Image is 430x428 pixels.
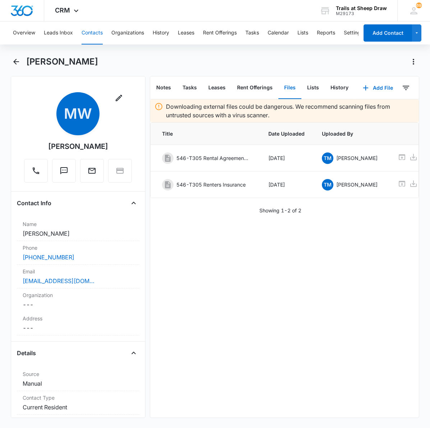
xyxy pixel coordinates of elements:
[178,22,194,44] button: Leases
[336,154,378,162] p: [PERSON_NAME]
[260,145,313,171] td: [DATE]
[23,268,134,275] label: Email
[356,79,400,97] button: Add File
[325,77,354,99] button: History
[23,394,134,401] label: Contact Type
[203,77,231,99] button: Leases
[260,171,313,198] td: [DATE]
[344,22,363,44] button: Settings
[336,5,387,11] div: account name
[176,154,248,162] p: 546-T305 Rental Agreement [DATE]-[DATE]
[23,229,134,238] dd: [PERSON_NAME]
[23,244,134,251] label: Phone
[317,22,335,44] button: Reports
[17,288,139,312] div: Organization---
[17,349,36,357] h4: Details
[24,170,48,176] a: Call
[203,22,237,44] button: Rent Offerings
[82,22,103,44] button: Contacts
[268,130,305,137] span: Date Uploaded
[259,207,301,214] p: Showing 1-2 of 2
[364,24,412,42] button: Add Contact
[23,277,94,285] a: [EMAIL_ADDRESS][DOMAIN_NAME]
[11,56,22,67] button: Back
[336,11,387,16] div: account id
[52,170,76,176] a: Text
[23,370,134,378] label: Source
[322,179,333,191] span: TM
[52,159,76,183] button: Text
[17,199,51,207] h4: Contact Info
[17,265,139,288] div: Email[EMAIL_ADDRESS][DOMAIN_NAME]
[24,159,48,183] button: Call
[176,181,246,188] p: 546-T305 Renters Insurance
[48,141,108,152] div: [PERSON_NAME]
[268,22,289,44] button: Calendar
[278,77,301,99] button: Files
[128,347,139,359] button: Close
[23,324,134,332] dd: ---
[162,130,251,137] span: Title
[23,291,134,299] label: Organization
[23,220,134,228] label: Name
[322,152,333,164] span: TM
[153,22,169,44] button: History
[322,130,380,137] span: Uploaded By
[416,3,422,8] div: notifications count
[231,77,278,99] button: Rent Offerings
[23,315,134,322] label: Address
[17,312,139,335] div: Address---
[44,22,73,44] button: Leads Inbox
[17,241,139,265] div: Phone[PHONE_NUMBER]
[177,77,203,99] button: Tasks
[17,217,139,241] div: Name[PERSON_NAME]
[128,197,139,209] button: Close
[166,102,415,119] p: Downloading external files could be dangerous. We recommend scanning files from untrusted sources...
[13,22,35,44] button: Overview
[56,92,100,135] span: MW
[26,56,98,67] h1: [PERSON_NAME]
[151,77,177,99] button: Notes
[17,367,139,391] div: SourceManual
[111,22,144,44] button: Organizations
[408,56,419,67] button: Actions
[23,300,134,309] dd: ---
[416,3,422,8] span: 69
[400,82,412,94] button: Filters
[23,403,134,411] dd: Current Resident
[23,379,134,388] dd: Manual
[55,6,70,14] span: CRM
[23,253,74,262] a: [PHONE_NUMBER]
[301,77,325,99] button: Lists
[245,22,259,44] button: Tasks
[80,170,104,176] a: Email
[297,22,308,44] button: Lists
[80,159,104,183] button: Email
[17,391,139,415] div: Contact TypeCurrent Resident
[336,181,378,188] p: [PERSON_NAME]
